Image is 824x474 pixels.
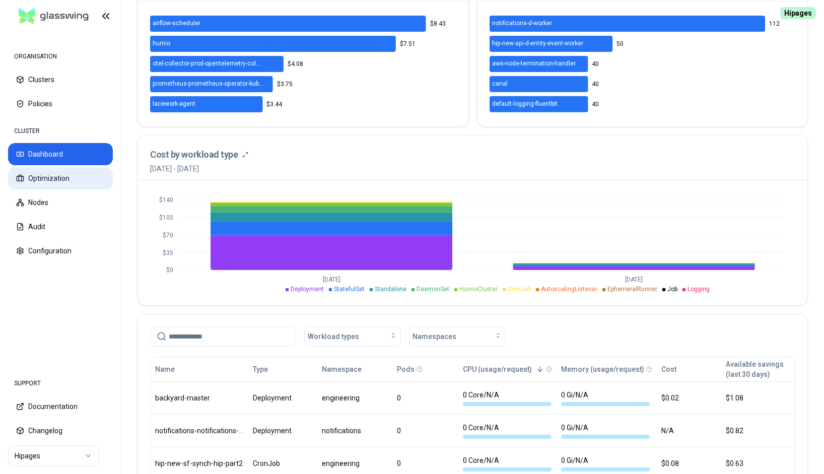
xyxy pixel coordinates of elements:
div: CronJob [253,458,313,468]
button: CPU (usage/request) [463,359,544,379]
tspan: [DATE] [323,276,340,283]
button: Clusters [8,69,113,91]
button: Available savings(last 30 days) [726,359,784,379]
div: notifications [322,426,386,436]
div: $0.63 [726,458,790,468]
div: CLUSTER [8,121,113,141]
span: EphemeralRunner [607,286,657,293]
span: Deployment [291,286,324,293]
span: DaemonSet [417,286,449,293]
div: 0 Core / N/A [463,390,552,406]
div: 0 Gi / N/A [561,390,650,406]
div: 0 [397,458,454,468]
button: Cost [661,359,676,379]
div: SUPPORT [8,373,113,393]
div: 0 [397,426,454,436]
span: StatefulSet [334,286,365,293]
div: 0 Core / N/A [463,423,552,439]
button: Type [253,359,268,379]
span: CronJob [508,286,531,293]
div: $1.08 [726,393,790,403]
div: N/A [661,426,716,436]
button: Changelog [8,420,113,442]
span: Workload types [308,331,359,342]
div: Deployment [253,393,313,403]
div: 0 Gi / N/A [561,455,650,471]
div: 0 [397,393,454,403]
button: Name [155,359,175,379]
div: 0 Core / N/A [463,455,552,471]
h3: Cost by workload type [150,148,238,162]
tspan: $35 [163,249,173,256]
span: Logging [688,286,710,293]
div: $0.82 [726,426,790,436]
span: Namespaces [413,331,456,342]
tspan: $140 [159,196,173,204]
div: hip-new-sf-synch-hip-part2 [155,458,244,468]
button: Documentation [8,395,113,418]
button: Nodes [8,191,113,214]
button: Audit [8,216,113,238]
img: GlassWing [15,5,93,28]
button: Policies [8,93,113,115]
span: Standalone [375,286,406,293]
button: Optimization [8,167,113,189]
div: notifications-notifications-webhooks [155,426,244,436]
tspan: $105 [159,214,173,221]
div: ORGANISATION [8,46,113,66]
tspan: $70 [163,232,173,239]
span: Job [667,286,677,293]
div: 0 Gi / N/A [561,423,650,439]
button: Namespace [322,359,362,379]
button: Memory (usage/request) [561,359,644,379]
div: backyard-master [155,393,244,403]
tspan: $0 [166,266,173,274]
button: Namespaces [409,326,506,347]
span: [DATE] - [DATE] [150,164,248,174]
div: engineering [322,458,386,468]
div: Deployment [253,426,313,436]
div: $0.08 [661,458,716,468]
button: Pods [397,359,415,379]
span: HumioCluster [459,286,498,293]
div: engineering [322,393,386,403]
button: Dashboard [8,143,113,165]
button: Workload types [304,326,401,347]
div: $0.02 [661,393,716,403]
tspan: [DATE] [625,276,643,283]
button: Configuration [8,240,113,262]
span: Hipages [780,7,816,19]
span: AutoscalingListener [541,286,597,293]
